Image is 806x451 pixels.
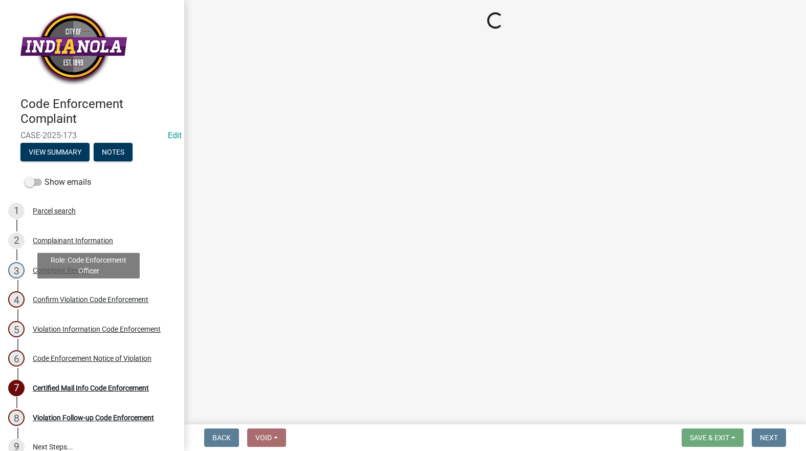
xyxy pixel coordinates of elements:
img: City of Indianola, Iowa [20,11,127,86]
div: 3 [8,262,25,278]
a: Edit [168,131,182,140]
span: Next [760,434,778,442]
div: 6 [8,350,25,367]
label: Show emails [25,176,91,188]
div: Certified Mail Info Code Enforcement [33,384,149,392]
div: Parcel search [33,207,76,214]
div: 4 [8,291,25,308]
button: Back [204,428,239,447]
div: Confirm Violation Code Enforcement [33,296,148,303]
div: Code Enforcement Notice of Violation [33,355,151,362]
h4: Code Enforcement Complaint [20,97,176,126]
span: Save & Exit [690,434,729,442]
div: 8 [8,410,25,426]
span: Back [212,434,231,442]
button: Void [247,428,286,447]
div: Complainant Information [33,237,113,244]
button: Next [752,428,786,447]
div: Violation Information Code Enforcement [33,326,161,333]
div: 5 [8,321,25,337]
span: Void [255,434,272,442]
div: 1 [8,203,25,219]
span: CASE-2025-173 [20,131,164,140]
div: Role: Code Enforcement Officer [37,253,140,278]
div: Violation Follow-up Code Enforcement [33,414,154,421]
div: Complaint Review [33,267,90,274]
wm-modal-confirm: Edit Application Number [168,131,182,140]
button: Notes [94,143,133,161]
wm-modal-confirm: Notes [94,148,133,157]
div: 7 [8,380,25,396]
button: Save & Exit [682,428,744,447]
button: View Summary [20,143,90,161]
wm-modal-confirm: Summary [20,148,90,157]
div: 2 [8,232,25,249]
